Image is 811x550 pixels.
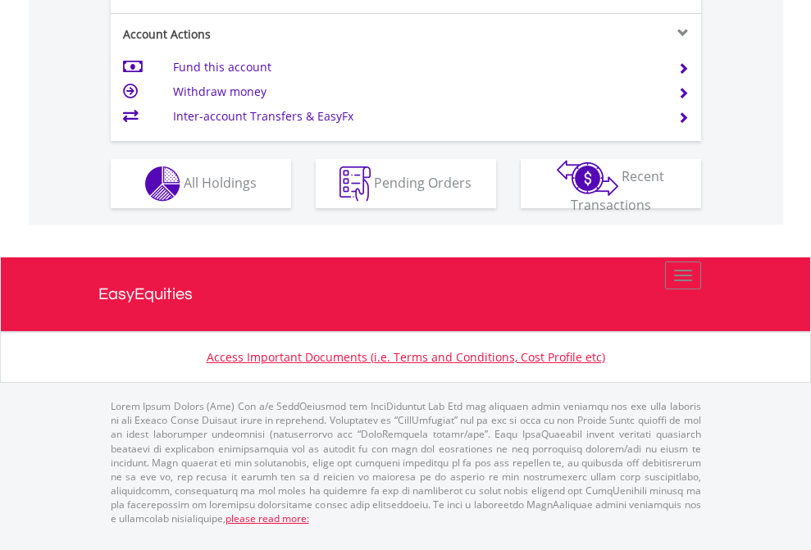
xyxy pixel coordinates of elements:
[111,399,701,525] p: Lorem Ipsum Dolors (Ame) Con a/e SeddOeiusmod tem InciDiduntut Lab Etd mag aliquaen admin veniamq...
[173,104,658,129] td: Inter-account Transfers & EasyFx
[98,257,713,331] a: EasyEquities
[316,159,496,208] button: Pending Orders
[339,166,371,202] img: pending_instructions-wht.png
[374,173,472,191] span: Pending Orders
[173,55,658,80] td: Fund this account
[557,160,618,196] img: transactions-zar-wht.png
[521,159,701,208] button: Recent Transactions
[173,80,658,104] td: Withdraw money
[226,511,309,525] a: please read more:
[111,26,406,43] div: Account Actions
[207,349,605,365] a: Access Important Documents (i.e. Terms and Conditions, Cost Profile etc)
[111,159,291,208] button: All Holdings
[145,166,180,202] img: holdings-wht.png
[184,173,257,191] span: All Holdings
